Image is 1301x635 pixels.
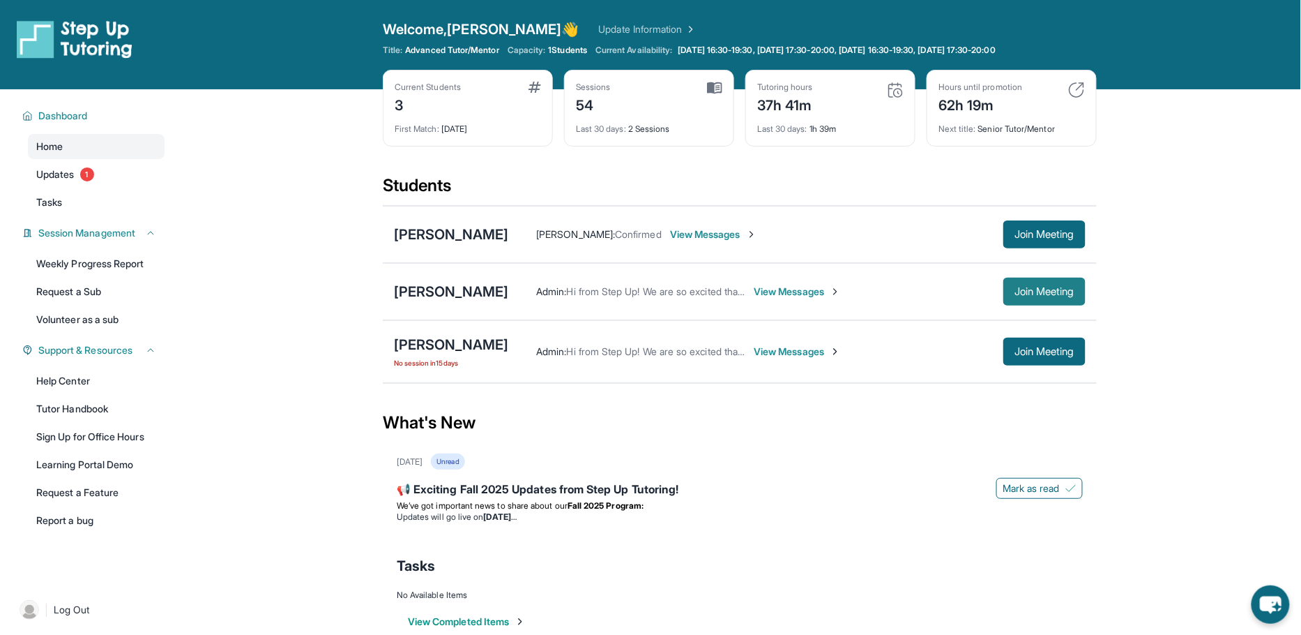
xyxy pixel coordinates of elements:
[595,45,672,56] span: Current Availability:
[576,93,611,115] div: 54
[397,590,1083,601] div: No Available Items
[938,115,1085,135] div: Senior Tutor/Mentor
[397,456,423,468] div: [DATE]
[830,286,841,297] img: Chevron-Right
[395,93,461,115] div: 3
[28,134,165,159] a: Home
[887,82,904,98] img: card
[549,45,588,56] span: 1 Students
[1014,230,1074,239] span: Join Meeting
[38,109,88,123] span: Dashboard
[395,82,461,93] div: Current Students
[938,124,976,134] span: Next title :
[754,345,841,359] span: View Messages
[383,392,1097,454] div: What's New
[1003,338,1086,366] button: Join Meeting
[28,452,165,477] a: Learning Portal Demo
[383,20,579,39] span: Welcome, [PERSON_NAME] 👋
[1014,287,1074,296] span: Join Meeting
[536,345,566,357] span: Admin :
[1003,481,1060,495] span: Mark as read
[754,285,841,299] span: View Messages
[568,500,644,511] strong: Fall 2025 Program:
[405,45,499,56] span: Advanced Tutor/Mentor
[746,229,757,240] img: Chevron-Right
[14,595,165,625] a: |Log Out
[394,225,508,244] div: [PERSON_NAME]
[431,454,464,470] div: Unread
[670,227,757,241] span: View Messages
[484,511,517,522] strong: [DATE]
[397,500,568,511] span: We’ve got important news to share about our
[757,93,813,115] div: 37h 41m
[576,82,611,93] div: Sessions
[1065,483,1076,494] img: Mark as read
[678,45,996,56] span: [DATE] 16:30-19:30, [DATE] 17:30-20:00, [DATE] 16:30-19:30, [DATE] 17:30-20:00
[576,124,626,134] span: Last 30 days :
[1251,585,1290,624] button: chat-button
[20,600,39,620] img: user-img
[408,615,526,629] button: View Completed Items
[576,115,722,135] div: 2 Sessions
[757,115,904,135] div: 1h 39m
[508,45,546,56] span: Capacity:
[757,82,813,93] div: Tutoring hours
[36,140,63,154] span: Home
[1068,82,1085,98] img: card
[33,226,156,240] button: Session Management
[383,174,1097,205] div: Students
[615,228,662,240] span: Confirmed
[394,282,508,301] div: [PERSON_NAME]
[28,190,165,215] a: Tasks
[938,93,1022,115] div: 62h 19m
[1003,221,1086,248] button: Join Meeting
[536,228,615,240] span: [PERSON_NAME] :
[28,162,165,187] a: Updates1
[395,115,541,135] div: [DATE]
[397,511,1083,523] li: Updates will go live on
[28,508,165,533] a: Report a bug
[536,285,566,297] span: Admin :
[1014,348,1074,356] span: Join Meeting
[33,343,156,357] button: Support & Resources
[676,45,998,56] a: [DATE] 16:30-19:30, [DATE] 17:30-20:00, [DATE] 16:30-19:30, [DATE] 17:30-20:00
[28,307,165,332] a: Volunteer as a sub
[38,226,135,240] span: Session Management
[80,167,94,181] span: 1
[28,251,165,276] a: Weekly Progress Report
[397,556,435,576] span: Tasks
[38,343,132,357] span: Support & Resources
[996,478,1083,499] button: Mark as read
[707,82,722,94] img: card
[830,346,841,357] img: Chevron-Right
[36,195,62,209] span: Tasks
[528,82,541,93] img: card
[54,603,90,617] span: Log Out
[397,481,1083,500] div: 📢 Exciting Fall 2025 Updates from Step Up Tutoring!
[28,368,165,394] a: Help Center
[17,20,132,59] img: logo
[33,109,156,123] button: Dashboard
[757,124,807,134] span: Last 30 days :
[395,124,439,134] span: First Match :
[383,45,402,56] span: Title:
[599,22,697,36] a: Update Information
[1003,278,1086,306] button: Join Meeting
[394,357,508,368] span: No session in 15 days
[683,22,697,36] img: Chevron Right
[28,279,165,304] a: Request a Sub
[28,424,165,449] a: Sign Up for Office Hours
[28,396,165,421] a: Tutor Handbook
[36,167,75,181] span: Updates
[394,335,508,354] div: [PERSON_NAME]
[28,480,165,505] a: Request a Feature
[938,82,1022,93] div: Hours until promotion
[45,602,48,618] span: |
